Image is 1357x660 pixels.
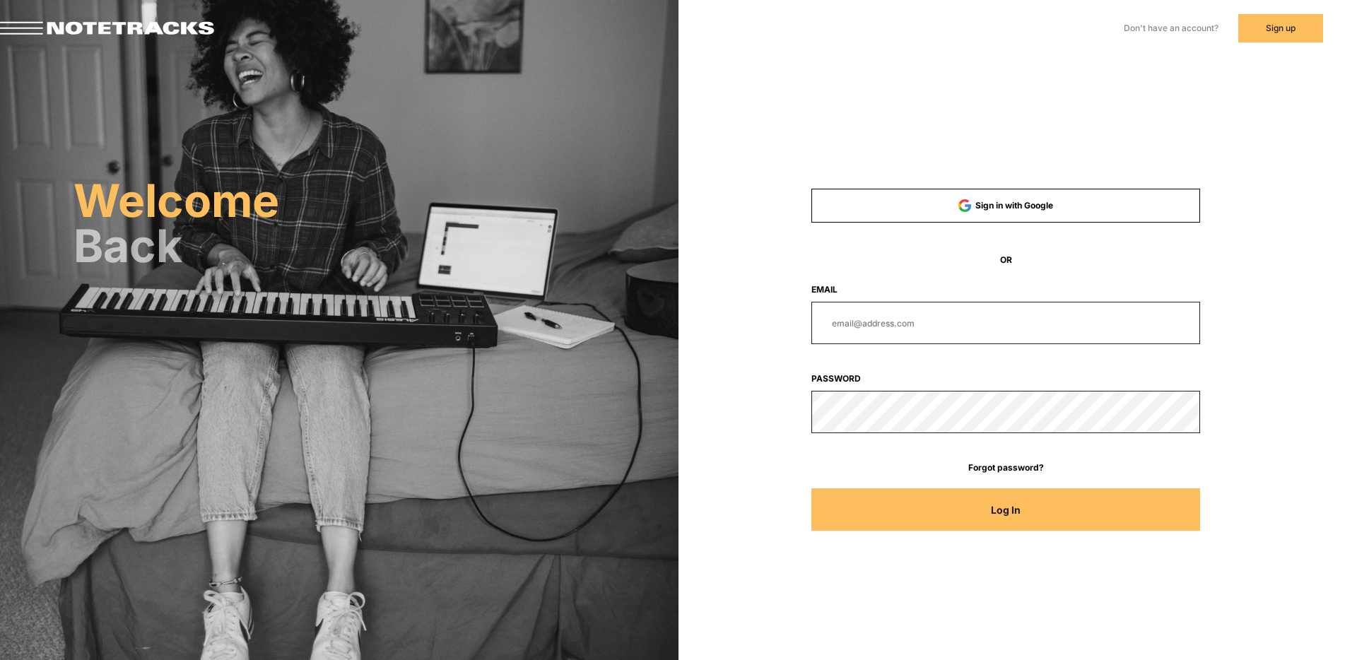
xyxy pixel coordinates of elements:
button: Log In [811,488,1201,531]
span: OR [811,254,1201,266]
a: Forgot password? [811,461,1201,474]
label: Password [811,372,1201,385]
label: Email [811,283,1201,296]
button: Sign in with Google [811,189,1201,223]
span: Sign in with Google [975,200,1053,211]
label: Don't have an account? [1124,22,1218,35]
input: email@address.com [811,302,1201,344]
h2: Back [74,226,678,266]
h2: Welcome [74,181,678,220]
button: Sign up [1238,14,1323,42]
